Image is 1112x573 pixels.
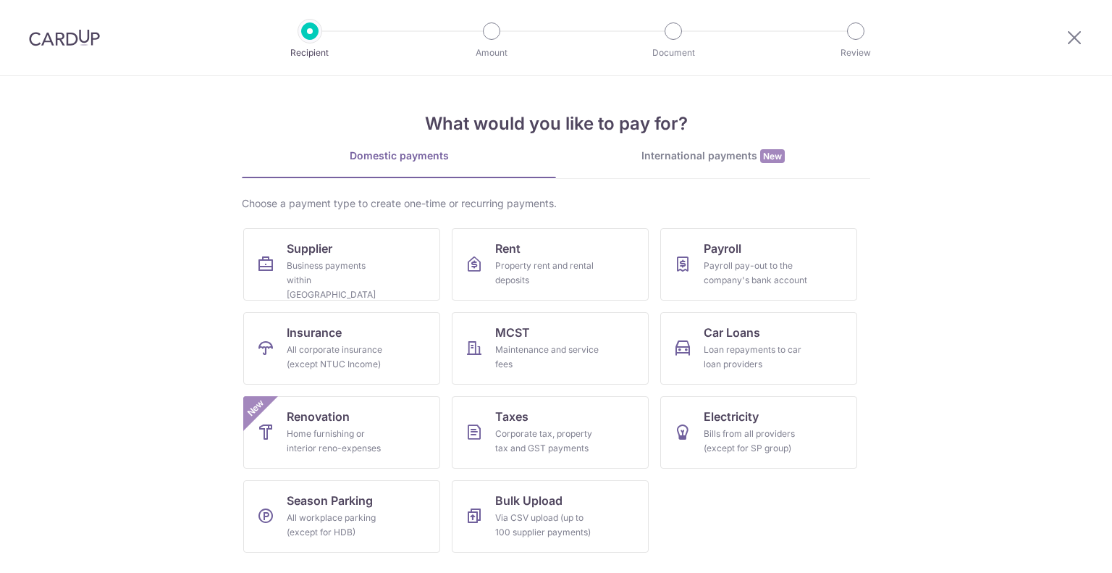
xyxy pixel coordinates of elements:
[243,480,440,553] a: Season ParkingAll workplace parking (except for HDB)
[287,427,391,456] div: Home furnishing or interior reno-expenses
[802,46,909,60] p: Review
[495,427,599,456] div: Corporate tax, property tax and GST payments
[452,228,649,301] a: RentProperty rent and rental deposits
[29,29,100,46] img: CardUp
[495,324,530,341] span: MCST
[287,408,350,425] span: Renovation
[704,259,808,288] div: Payroll pay-out to the company's bank account
[256,46,363,60] p: Recipient
[495,511,599,540] div: Via CSV upload (up to 100 supplier payments)
[495,259,599,288] div: Property rent and rental deposits
[660,228,857,301] a: PayrollPayroll pay-out to the company's bank account
[244,396,268,420] span: New
[704,343,808,372] div: Loan repayments to car loan providers
[704,408,759,425] span: Electricity
[243,312,440,385] a: InsuranceAll corporate insurance (except NTUC Income)
[287,492,373,509] span: Season Parking
[704,324,760,341] span: Car Loans
[242,196,870,211] div: Choose a payment type to create one-time or recurring payments.
[495,343,599,372] div: Maintenance and service fees
[760,149,785,163] span: New
[556,149,870,164] div: International payments
[287,240,332,257] span: Supplier
[452,396,649,469] a: TaxesCorporate tax, property tax and GST payments
[287,324,342,341] span: Insurance
[242,111,870,137] h4: What would you like to pay for?
[660,396,857,469] a: ElectricityBills from all providers (except for SP group)
[287,259,391,302] div: Business payments within [GEOGRAPHIC_DATA]
[452,480,649,553] a: Bulk UploadVia CSV upload (up to 100 supplier payments)
[660,312,857,385] a: Car LoansLoan repayments to car loan providers
[438,46,545,60] p: Amount
[243,396,440,469] a: RenovationHome furnishing or interior reno-expensesNew
[287,343,391,372] div: All corporate insurance (except NTUC Income)
[452,312,649,385] a: MCSTMaintenance and service fees
[495,492,563,509] span: Bulk Upload
[620,46,727,60] p: Document
[243,228,440,301] a: SupplierBusiness payments within [GEOGRAPHIC_DATA]
[704,240,741,257] span: Payroll
[287,511,391,540] div: All workplace parking (except for HDB)
[495,240,521,257] span: Rent
[242,149,556,163] div: Domestic payments
[495,408,528,425] span: Taxes
[704,427,808,456] div: Bills from all providers (except for SP group)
